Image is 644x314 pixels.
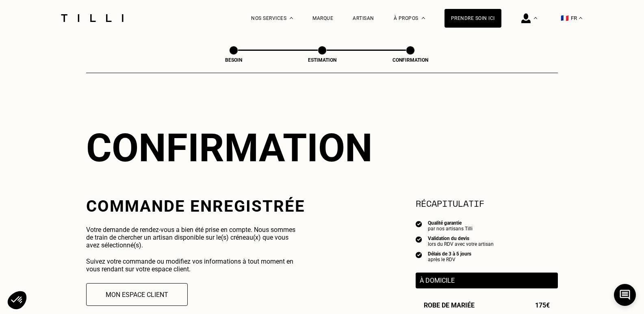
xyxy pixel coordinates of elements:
button: Mon espace client [86,283,188,306]
a: Marque [312,15,333,21]
span: Robe de mariée [424,301,475,309]
span: 🇫🇷 [561,14,569,22]
div: par nos artisans Tilli [428,226,473,232]
a: Prendre soin ici [445,9,501,28]
div: Estimation [282,57,363,63]
div: Délais de 3 à 5 jours [428,251,471,257]
img: Menu déroulant [534,17,537,19]
span: 175€ [535,301,550,309]
img: icon list info [416,220,422,227]
p: À domicile [420,277,554,284]
img: icon list info [416,236,422,243]
img: icône connexion [521,13,531,23]
h2: Commande enregistrée [86,197,305,216]
img: Logo du service de couturière Tilli [58,14,126,22]
img: Menu déroulant [290,17,293,19]
div: Confirmation [86,125,558,171]
div: Confirmation [370,57,451,63]
div: lors du RDV avec votre artisan [428,241,494,247]
section: Récapitulatif [416,197,558,210]
div: Validation du devis [428,236,494,241]
img: menu déroulant [579,17,582,19]
img: Menu déroulant à propos [422,17,425,19]
div: après le RDV [428,257,471,262]
p: Votre demande de rendez-vous a bien été prise en compte. Nous sommes de train de chercher un arti... [86,226,303,249]
img: icon list info [416,251,422,258]
div: Besoin [193,57,274,63]
p: Suivez votre commande ou modifiez vos informations à tout moment en vous rendant sur votre espace... [86,258,303,273]
div: Qualité garantie [428,220,473,226]
a: Artisan [353,15,374,21]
